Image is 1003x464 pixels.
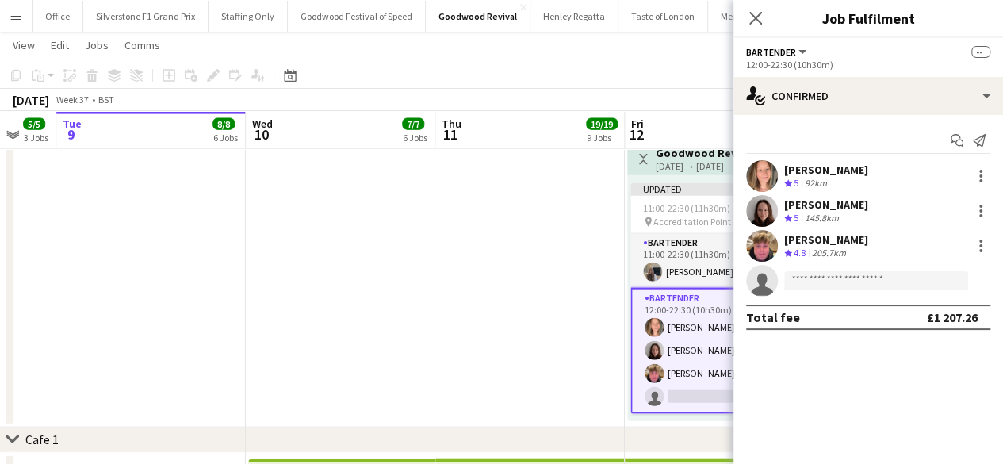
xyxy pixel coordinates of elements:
[60,125,82,144] span: 9
[78,35,115,56] a: Jobs
[630,288,808,414] app-card-role: Bartender10A3/412:00-22:30 (10h30m)[PERSON_NAME][PERSON_NAME][PERSON_NAME]
[250,125,273,144] span: 10
[653,216,731,228] span: Accreditation Point
[124,38,160,52] span: Comms
[24,132,48,144] div: 3 Jobs
[44,35,75,56] a: Edit
[794,177,798,189] span: 5
[746,59,990,71] div: 12:00-22:30 (10h30m)
[13,38,35,52] span: View
[52,94,92,105] span: Week 37
[784,232,868,247] div: [PERSON_NAME]
[733,8,1003,29] h3: Job Fulfilment
[118,35,167,56] a: Comms
[971,46,990,58] span: --
[213,132,238,144] div: 6 Jobs
[23,118,45,130] span: 5/5
[746,46,796,58] span: Bartender
[252,117,273,131] span: Wed
[209,1,288,32] button: Staffing Only
[51,38,69,52] span: Edit
[587,132,617,144] div: 9 Jobs
[403,132,427,144] div: 6 Jobs
[802,212,842,225] div: 145.8km
[630,234,808,288] app-card-role: Bartender1/111:00-22:30 (11h30m)[PERSON_NAME]
[809,247,849,260] div: 205.7km
[746,309,800,325] div: Total fee
[439,125,461,144] span: 11
[288,1,426,32] button: Goodwood Festival of Speed
[708,1,772,32] button: Meatopia
[212,118,235,130] span: 8/8
[630,183,808,414] app-job-card: Updated11:00-22:30 (11h30m)4/5 Accreditation Point2 RolesBartender1/111:00-22:30 (11h30m)[PERSON_...
[746,46,809,58] button: Bartender
[733,77,1003,115] div: Confirmed
[629,125,644,144] span: 12
[6,35,41,56] a: View
[643,202,730,214] span: 11:00-22:30 (11h30m)
[630,183,808,196] div: Updated
[530,1,618,32] button: Henley Regatta
[927,309,978,325] div: £1 207.26
[426,1,530,32] button: Goodwood Revival
[656,146,774,160] h3: Goodwood Revival - Pub Over the Road
[85,38,109,52] span: Jobs
[83,1,209,32] button: Silverstone F1 Grand Prix
[442,117,461,131] span: Thu
[98,94,114,105] div: BST
[63,117,82,131] span: Tue
[402,118,424,130] span: 7/7
[802,177,830,190] div: 92km
[656,160,774,172] div: [DATE] → [DATE]
[794,212,798,224] span: 5
[794,247,806,259] span: 4.8
[586,118,618,130] span: 19/19
[631,117,644,131] span: Fri
[33,1,83,32] button: Office
[618,1,708,32] button: Taste of London
[25,431,59,447] div: Cafe 1
[13,92,49,108] div: [DATE]
[784,197,868,212] div: [PERSON_NAME]
[784,163,868,177] div: [PERSON_NAME]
